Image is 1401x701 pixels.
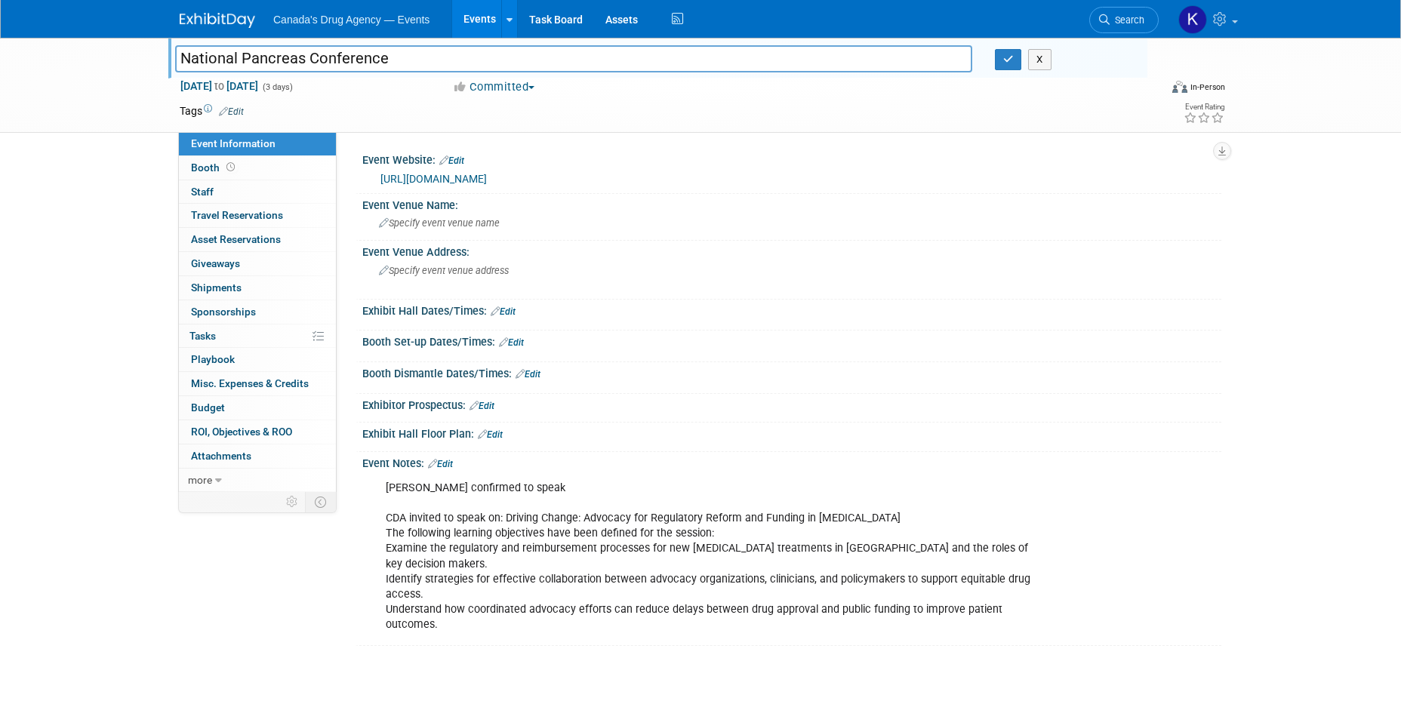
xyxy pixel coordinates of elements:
span: [DATE] [DATE] [180,79,259,93]
img: ExhibitDay [180,13,255,28]
a: Edit [499,337,524,348]
a: ROI, Objectives & ROO [179,420,336,444]
span: Travel Reservations [191,209,283,221]
span: Sponsorships [191,306,256,318]
div: Event Format [1070,78,1225,101]
div: Event Venue Name: [362,194,1221,213]
a: Edit [219,106,244,117]
a: Attachments [179,444,336,468]
a: Booth [179,156,336,180]
span: Booth [191,161,238,174]
span: (3 days) [261,82,293,92]
td: Toggle Event Tabs [306,492,337,512]
div: Event Rating [1184,103,1224,111]
span: Tasks [189,330,216,342]
a: Shipments [179,276,336,300]
span: Asset Reservations [191,233,281,245]
a: Event Information [179,132,336,155]
div: [PERSON_NAME] confirmed to speak CDA invited to speak on: Driving Change: Advocacy for Regulatory... [375,473,1055,640]
div: Booth Dismantle Dates/Times: [362,362,1221,382]
button: X [1028,49,1052,70]
a: Staff [179,180,336,204]
a: Playbook [179,348,336,371]
a: Asset Reservations [179,228,336,251]
span: more [188,474,212,486]
span: Event Information [191,137,276,149]
button: Committed [447,79,541,95]
a: Tasks [179,324,336,348]
div: In-Person [1190,81,1225,93]
a: Search [1089,7,1159,33]
td: Tags [180,103,244,118]
a: Misc. Expenses & Credits [179,372,336,395]
span: Specify event venue name [379,217,500,229]
div: Exhibit Hall Floor Plan: [362,423,1221,442]
div: Event Website: [362,149,1221,168]
span: Playbook [191,353,235,365]
div: Exhibitor Prospectus: [362,394,1221,414]
a: Edit [516,369,540,380]
a: [URL][DOMAIN_NAME] [380,173,487,185]
a: more [179,469,336,492]
a: Edit [428,459,453,469]
a: Budget [179,396,336,420]
span: Misc. Expenses & Credits [191,377,309,389]
a: Giveaways [179,252,336,275]
a: Edit [491,306,516,317]
span: Booth not reserved yet [223,161,238,173]
span: Search [1110,14,1144,26]
img: Format-Inperson.png [1172,81,1187,93]
div: Event Notes: [362,452,1221,472]
span: Canada's Drug Agency — Events [273,14,430,26]
span: Staff [191,186,214,198]
span: Giveaways [191,257,240,269]
a: Edit [470,401,494,411]
div: Event Venue Address: [362,241,1221,260]
span: Budget [191,401,225,414]
a: Edit [439,155,464,166]
img: Kristen Trevisan [1178,5,1207,34]
a: Edit [478,429,503,440]
span: to [212,80,226,92]
div: Exhibit Hall Dates/Times: [362,300,1221,319]
span: Specify event venue address [379,265,509,276]
a: Travel Reservations [179,204,336,227]
div: Booth Set-up Dates/Times: [362,331,1221,350]
span: ROI, Objectives & ROO [191,426,292,438]
span: Attachments [191,450,251,462]
td: Personalize Event Tab Strip [279,492,306,512]
span: Shipments [191,281,242,294]
a: Sponsorships [179,300,336,324]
